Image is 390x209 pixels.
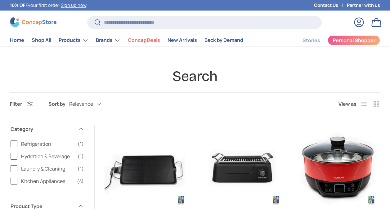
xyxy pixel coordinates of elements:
a: Products [59,34,88,47]
a: Home [10,34,24,46]
span: (4) [77,177,84,185]
img: ConcepStore [10,17,56,27]
summary: Products [55,34,92,47]
nav: Secondary [288,34,380,47]
a: Stories [303,34,320,47]
span: Refrigeration [21,140,74,148]
span: (1) [78,153,84,160]
a: Back by Demand [204,34,243,46]
a: ConcepDeals [128,34,160,46]
p: your first order! . [10,2,87,9]
summary: Brands [92,34,124,47]
h1: Search [10,67,380,85]
span: View as [338,100,356,108]
a: Contact Us [314,2,347,9]
summary: Category [11,118,84,140]
button: Relevance [69,99,114,109]
strong: 10% OFF [10,2,28,8]
span: Category [11,125,74,133]
label: Sort by [48,100,69,108]
span: Kitchen Appliances [21,177,73,185]
span: Hydration & Beverage [21,153,74,160]
span: Laundry & Cleaning [21,165,74,172]
span: Relevance [69,101,93,107]
a: Sign up now [61,2,86,8]
span: (1) [78,165,84,172]
a: Partner with us [347,2,380,9]
nav: Primary [10,34,243,47]
span: (1) [78,140,84,148]
a: Personal Shopper [328,35,380,45]
span: Personal Shopper [333,38,375,43]
button: Filter [10,100,33,107]
a: New Arrivals [168,34,197,46]
a: Brands [96,34,120,47]
span: Filter [10,100,22,107]
a: Shop All [32,34,51,46]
